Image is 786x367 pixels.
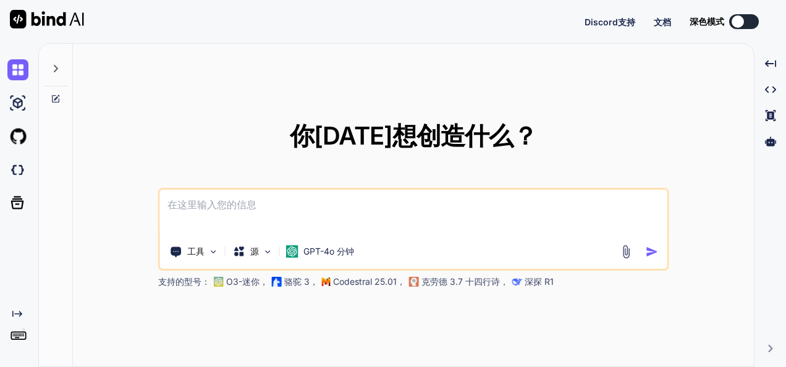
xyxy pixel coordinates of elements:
[263,247,273,257] img: 选择模型
[654,17,671,27] span: 文档
[421,276,509,288] p: 克劳德 3.7 十四行诗，
[158,276,210,288] p: 支持的型号：
[284,276,318,287] font: 骆驼 3，
[7,159,28,180] img: darkCloudIde图标
[525,276,554,288] p: 深探 R1
[7,59,28,80] img: 聊天
[226,276,268,288] p: O3-迷你，
[645,245,658,258] img: 图标
[322,277,331,286] img: 米斯特拉尔-AI
[585,17,635,27] span: Discord支持
[585,15,635,28] button: Discord支持
[654,15,671,28] button: 文档
[286,245,298,258] img: GPT-4o 迷你
[303,246,354,256] font: GPT-4o 分钟
[250,245,259,258] p: 源
[333,276,405,288] p: Codestral 25.01，
[10,10,84,28] img: 绑定 AI
[619,245,633,259] img: 附件
[272,277,282,287] img: 骆驼2
[512,277,522,287] img: 克劳德
[208,247,219,257] img: 拾取工具
[187,245,205,258] p: 工具
[290,120,537,151] span: 你[DATE]想创造什么？
[690,15,724,28] span: 深色模式
[409,277,419,287] img: 克劳德
[7,126,28,147] img: githubLight
[7,93,28,114] img: 人工智能工作室
[214,277,224,287] img: GPT-4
